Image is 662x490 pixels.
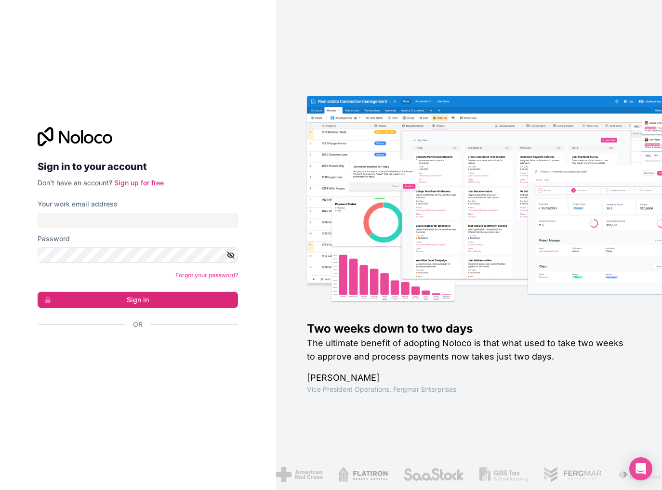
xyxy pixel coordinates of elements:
[38,292,238,308] button: Sign in
[38,179,112,187] span: Don't have an account?
[38,247,238,263] input: Password
[307,385,632,394] h1: Vice President Operations , Fergmar Enterprises
[307,321,632,336] h1: Two weeks down to two days
[175,271,238,279] a: Forgot your password?
[38,234,70,244] label: Password
[479,467,529,482] img: /assets/gbstax-C-GtDUiK.png
[543,467,602,482] img: /assets/fergmar-CudnrXN5.png
[33,340,235,361] iframe: Sign in with Google Button
[133,320,143,329] span: Or
[38,158,238,175] h2: Sign in to your account
[629,457,652,480] div: Open Intercom Messenger
[338,467,388,482] img: /assets/flatiron-C8eUkumj.png
[307,371,632,385] h1: [PERSON_NAME]
[114,179,164,187] a: Sign up for free
[403,467,464,482] img: /assets/saastock-C6Zbiodz.png
[38,199,118,209] label: Your work email address
[38,213,238,228] input: Email address
[276,467,323,482] img: /assets/american-red-cross-BAupjrZR.png
[38,340,230,361] div: Sign in with Google. Opens in new tab
[307,336,632,363] h2: The ultimate benefit of adopting Noloco is that what used to take two weeks to approve and proces...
